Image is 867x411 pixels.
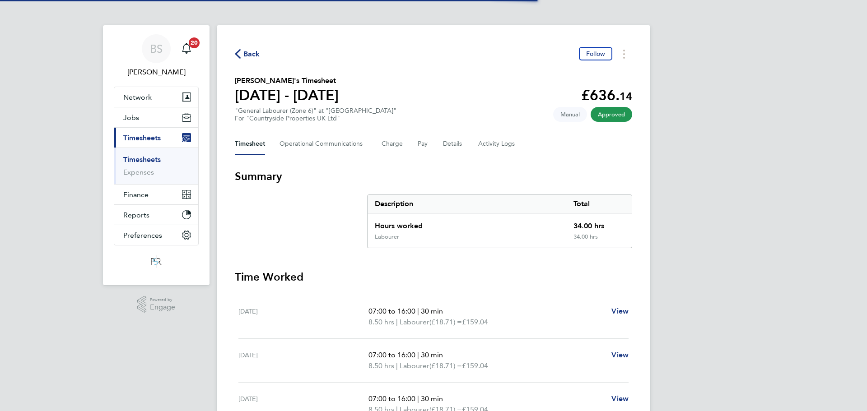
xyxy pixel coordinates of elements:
[114,67,199,78] span: Beth Seddon
[421,394,443,403] span: 30 min
[114,205,198,225] button: Reports
[566,233,632,248] div: 34.00 hrs
[586,50,605,58] span: Follow
[368,394,415,403] span: 07:00 to 16:00
[235,86,339,104] h1: [DATE] - [DATE]
[368,307,415,315] span: 07:00 to 16:00
[114,87,198,107] button: Network
[235,169,632,184] h3: Summary
[123,134,161,142] span: Timesheets
[591,107,632,122] span: This timesheet has been approved.
[368,351,415,359] span: 07:00 to 16:00
[421,307,443,315] span: 30 min
[611,393,629,404] a: View
[611,350,629,360] a: View
[235,75,339,86] h2: [PERSON_NAME]'s Timesheet
[150,296,175,304] span: Powered by
[368,318,394,326] span: 8.50 hrs
[443,133,464,155] button: Details
[616,47,632,61] button: Timesheets Menu
[177,34,196,63] a: 20
[400,317,429,328] span: Labourer
[382,133,403,155] button: Charge
[368,195,566,213] div: Description
[462,361,488,370] span: £159.04
[579,47,612,60] button: Follow
[553,107,587,122] span: This timesheet was manually created.
[148,254,164,269] img: psrsolutions-logo-retina.png
[235,270,632,284] h3: Time Worked
[235,107,396,122] div: "General Labourer (Zone 6)" at "[GEOGRAPHIC_DATA]"
[280,133,367,155] button: Operational Communications
[238,350,368,371] div: [DATE]
[123,155,161,164] a: Timesheets
[123,93,152,102] span: Network
[418,133,429,155] button: Pay
[367,194,632,248] div: Summary
[123,211,149,219] span: Reports
[566,195,632,213] div: Total
[375,233,399,240] div: Labourer
[123,168,154,176] a: Expenses
[235,48,260,60] button: Back
[123,190,149,199] span: Finance
[235,133,265,155] button: Timesheet
[400,360,429,371] span: Labourer
[611,351,629,359] span: View
[566,213,632,233] div: 34.00 hrs
[114,185,198,204] button: Finance
[417,394,419,403] span: |
[123,231,162,240] span: Preferences
[114,225,198,245] button: Preferences
[238,306,368,328] div: [DATE]
[429,318,462,326] span: (£18.71) =
[114,34,199,78] a: BS[PERSON_NAME]
[123,113,139,122] span: Jobs
[421,351,443,359] span: 30 min
[396,318,398,326] span: |
[620,90,632,103] span: 14
[368,361,394,370] span: 8.50 hrs
[189,37,200,48] span: 20
[462,318,488,326] span: £159.04
[235,115,396,122] div: For "Countryside Properties UK Ltd"
[114,128,198,148] button: Timesheets
[417,351,419,359] span: |
[150,43,163,55] span: BS
[396,361,398,370] span: |
[611,307,629,315] span: View
[114,148,198,184] div: Timesheets
[429,361,462,370] span: (£18.71) =
[114,107,198,127] button: Jobs
[417,307,419,315] span: |
[611,394,629,403] span: View
[137,296,176,313] a: Powered byEngage
[150,304,175,311] span: Engage
[368,213,566,233] div: Hours worked
[581,87,632,104] app-decimal: £636.
[243,49,260,60] span: Back
[611,306,629,317] a: View
[103,25,210,285] nav: Main navigation
[114,254,199,269] a: Go to home page
[478,133,516,155] button: Activity Logs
